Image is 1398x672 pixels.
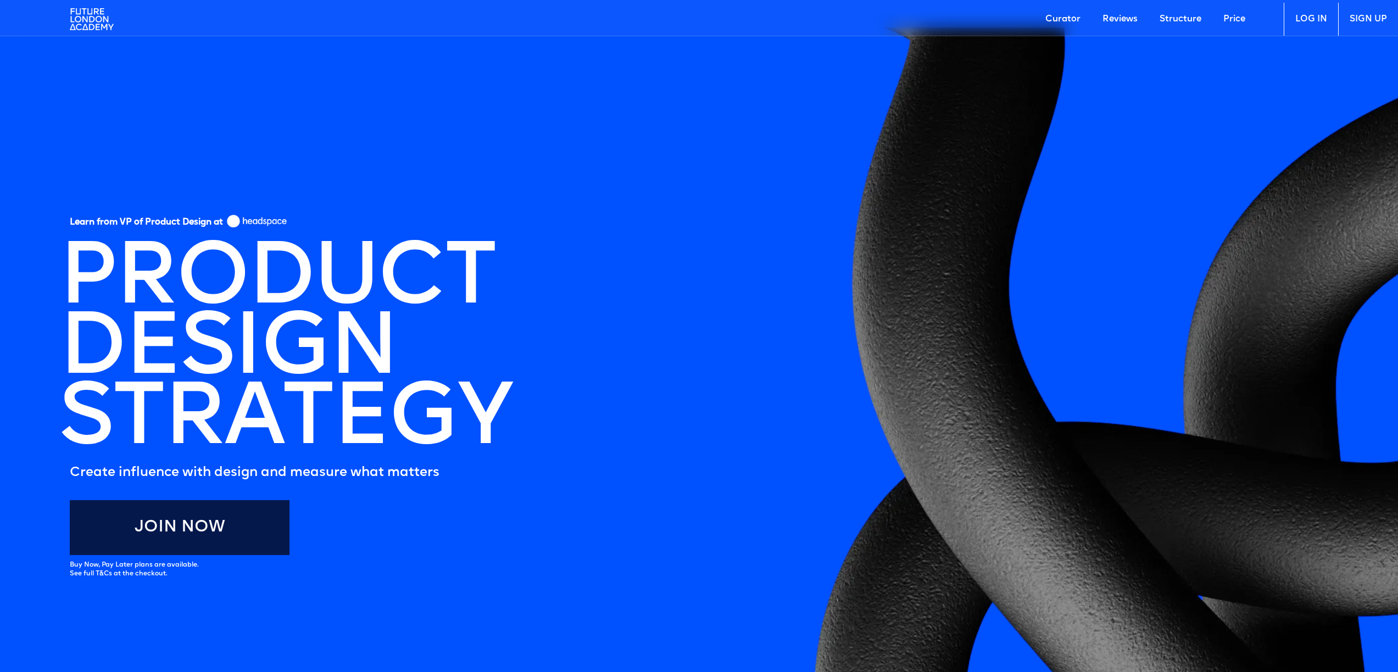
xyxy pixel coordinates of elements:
[1149,3,1212,36] a: Structure
[1212,3,1256,36] a: Price
[1284,3,1338,36] a: LOG IN
[70,462,511,484] h5: Create influence with design and measure what matters
[70,217,223,232] h5: Learn from VP of Product Design at
[1091,3,1149,36] a: Reviews
[1338,3,1398,36] a: SIGN UP
[59,245,511,456] h1: PRODUCT DESIGN STRATEGY
[70,561,198,579] div: Buy Now, Pay Later plans are available. See full T&Cs at the checkout.
[70,500,289,555] a: Join Now
[1034,3,1091,36] a: Curator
